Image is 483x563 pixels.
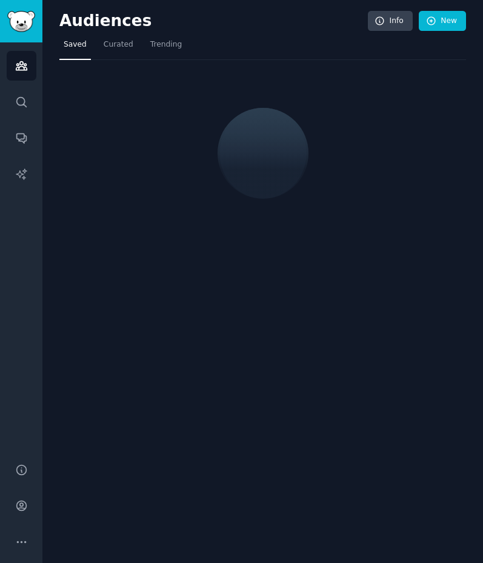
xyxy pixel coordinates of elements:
a: Curated [99,35,138,60]
a: Info [368,11,413,32]
h2: Audiences [59,12,368,31]
a: Saved [59,35,91,60]
img: GummySearch logo [7,11,35,32]
span: Saved [64,39,87,50]
span: Curated [104,39,133,50]
span: Trending [150,39,182,50]
a: New [419,11,466,32]
a: Trending [146,35,186,60]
